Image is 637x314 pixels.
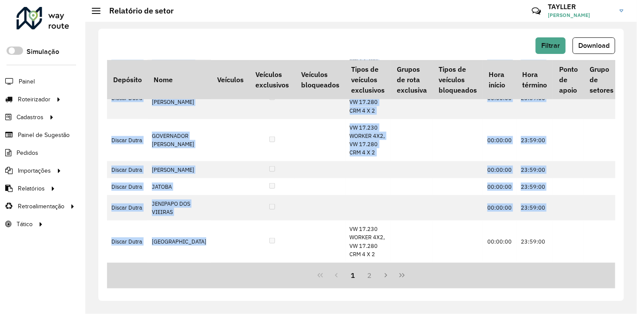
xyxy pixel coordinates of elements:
th: Hora término [516,60,553,99]
td: 23:59:00 [516,119,553,161]
th: Veículos bloqueados [295,60,345,99]
th: Veículos [211,60,249,99]
th: Depósito [107,60,148,99]
button: 1 [345,267,361,284]
th: Tipos de veículos exclusivos [345,60,391,99]
td: Discar Dutra [107,178,148,195]
button: Next Page [378,267,394,284]
h3: TAYLLER [548,3,613,11]
td: VW 17.230 WORKER 4X2, VW 17.280 CRM 4 X 2 [345,220,391,263]
button: 2 [361,267,378,284]
span: Relatórios [18,184,45,193]
span: Painel [19,77,35,86]
button: Last Page [394,267,410,284]
span: Pedidos [17,148,38,157]
td: Discar Dutra [107,119,148,161]
span: Filtrar [541,42,560,49]
span: Tático [17,220,33,229]
span: [PERSON_NAME] [548,11,613,19]
label: Simulação [27,47,59,57]
span: Cadastros [17,113,44,122]
a: Contato Rápido [527,2,546,20]
span: Roteirizador [18,95,50,104]
td: Discar Dutra [107,161,148,178]
td: 00:00:00 [483,178,516,195]
td: 00:00:00 [483,161,516,178]
td: [GEOGRAPHIC_DATA] [148,220,211,263]
span: Importações [18,166,51,175]
span: Painel de Sugestão [18,130,70,140]
td: 23:59:00 [516,195,553,220]
th: Grupos de rota exclusiva [391,60,432,99]
button: Download [573,37,615,54]
th: Grupo de setores [584,60,620,99]
td: Discar Dutra [107,195,148,220]
td: [PERSON_NAME] [148,161,211,178]
td: 00:00:00 [483,119,516,161]
th: Veículos exclusivos [250,60,295,99]
span: Download [578,42,610,49]
th: Ponto de apoio [553,60,583,99]
td: 23:59:00 [516,178,553,195]
td: 23:59:00 [516,220,553,263]
div: Críticas? Dúvidas? Elogios? Sugestões? Entre em contato conosco! [428,3,519,26]
td: 23:59:00 [516,161,553,178]
th: Hora início [483,60,516,99]
td: 00:00:00 [483,195,516,220]
th: Tipos de veículos bloqueados [432,60,483,99]
button: Filtrar [536,37,566,54]
td: JENIPAPO DOS VIEIRAS [148,195,211,220]
td: JATOBA [148,178,211,195]
td: GOVERNADOR [PERSON_NAME] [148,119,211,161]
h2: Relatório de setor [101,6,174,16]
span: Retroalimentação [18,202,64,211]
td: Discar Dutra [107,220,148,263]
td: 00:00:00 [483,220,516,263]
td: VW 17.230 WORKER 4X2, VW 17.280 CRM 4 X 2 [345,119,391,161]
th: Nome [148,60,211,99]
